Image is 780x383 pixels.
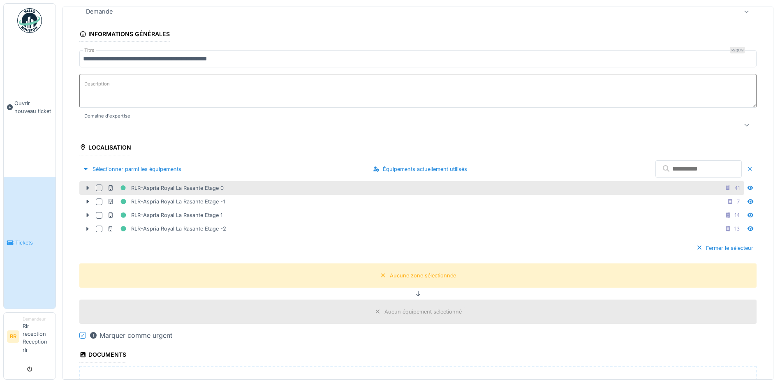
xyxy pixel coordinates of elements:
span: Tickets [15,239,52,247]
div: Aucun équipement sélectionné [384,308,462,316]
div: Requis [730,47,745,53]
div: RLR-Aspria Royal La Rasante Etage 1 [107,210,222,220]
label: Description [83,79,111,89]
li: RR [7,330,19,343]
div: 14 [734,211,740,219]
div: RLR-Aspria Royal La Rasante Etage -2 [107,224,226,234]
div: RLR-Aspria Royal La Rasante Etage -1 [107,196,225,207]
div: Fermer le sélecteur [693,242,757,254]
div: RLR-Aspria Royal La Rasante Etage 0 [107,183,224,193]
img: Badge_color-CXgf-gQk.svg [17,8,42,33]
div: Informations générales [79,28,170,42]
label: Titre [83,47,96,54]
div: Sélectionner parmi les équipements [79,164,185,175]
div: 41 [734,184,740,192]
div: 13 [734,225,740,233]
a: Tickets [4,177,56,308]
span: Ouvrir nouveau ticket [14,99,52,115]
div: 7 [737,198,740,205]
a: Ouvrir nouveau ticket [4,37,56,177]
div: Équipements actuellement utilisés [370,164,470,175]
div: Demande [83,7,116,16]
div: Localisation [79,141,131,155]
div: Demandeur [23,316,52,322]
div: Documents [79,348,126,362]
div: Aucune zone sélectionnée [390,272,456,279]
li: Rlr reception Reception rlr [23,316,52,357]
div: Marquer comme urgent [89,330,172,340]
a: RR DemandeurRlr reception Reception rlr [7,316,52,359]
label: Domaine d'expertise [83,113,132,120]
